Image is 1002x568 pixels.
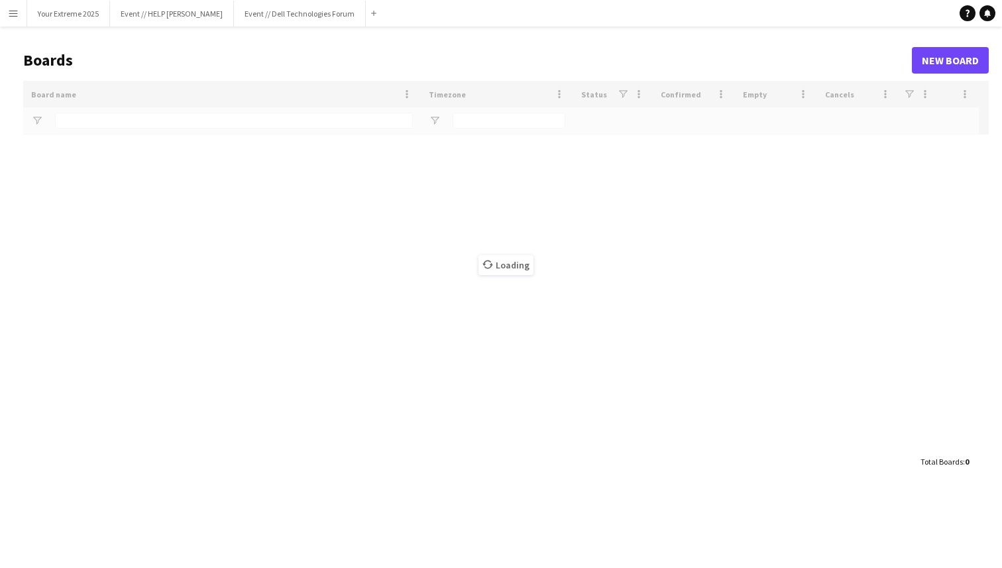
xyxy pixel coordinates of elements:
[920,457,963,467] span: Total Boards
[234,1,366,27] button: Event // Dell Technologies Forum
[23,50,912,70] h1: Boards
[478,255,533,275] span: Loading
[912,47,989,74] a: New Board
[110,1,234,27] button: Event // HELP [PERSON_NAME]
[965,457,969,467] span: 0
[27,1,110,27] button: Your Extreme 2025
[920,449,969,475] div: :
